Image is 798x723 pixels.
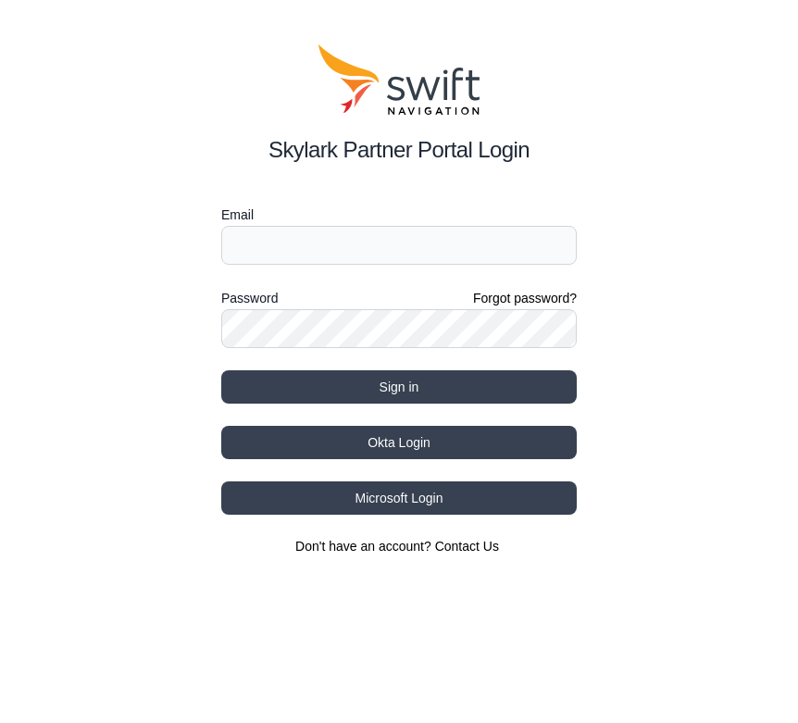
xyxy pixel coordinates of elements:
[221,287,278,309] label: Password
[221,370,577,404] button: Sign in
[221,204,577,226] label: Email
[221,537,577,555] section: Don't have an account?
[221,481,577,515] button: Microsoft Login
[221,426,577,459] button: Okta Login
[435,539,499,554] a: Contact Us
[473,289,577,307] a: Forgot password?
[221,133,577,167] h2: Skylark Partner Portal Login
